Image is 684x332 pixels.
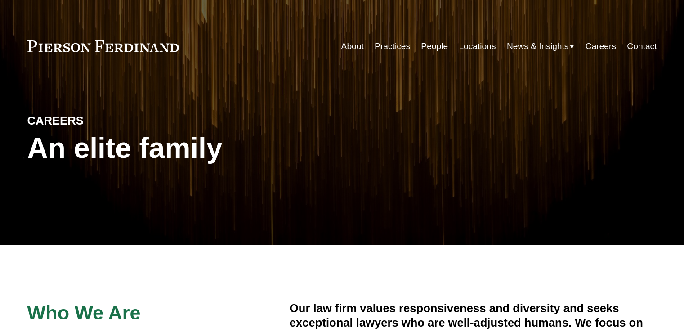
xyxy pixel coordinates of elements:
[507,39,569,54] span: News & Insights
[27,302,141,323] span: Who We Are
[375,38,410,55] a: Practices
[27,132,342,165] h1: An elite family
[586,38,616,55] a: Careers
[507,38,575,55] a: folder dropdown
[421,38,448,55] a: People
[341,38,364,55] a: About
[27,113,185,128] h4: CAREERS
[459,38,496,55] a: Locations
[627,38,657,55] a: Contact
